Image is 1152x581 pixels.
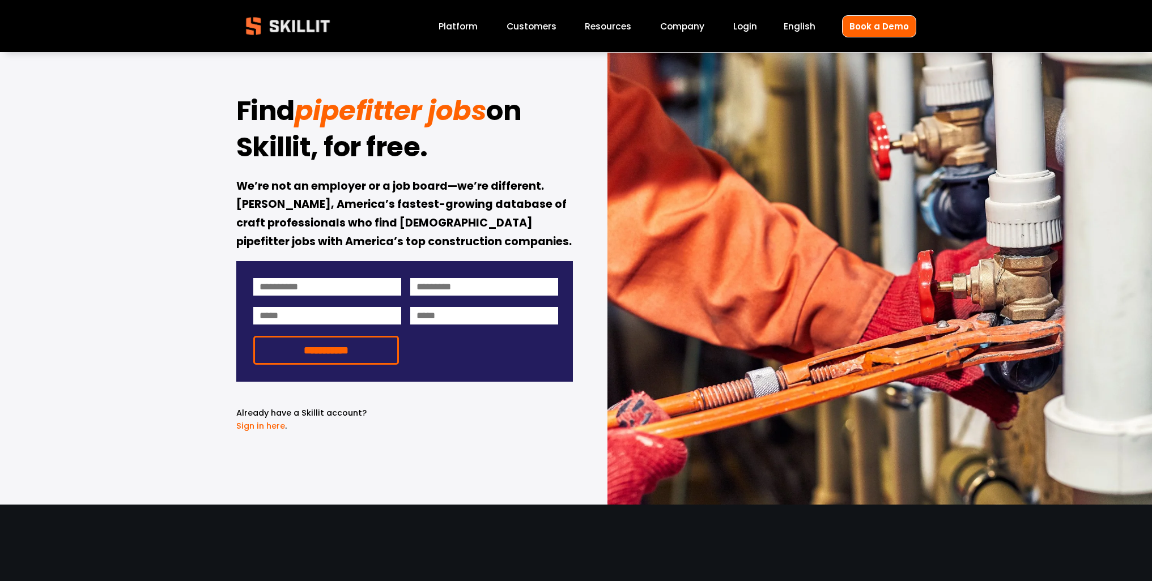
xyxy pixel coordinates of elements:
[507,19,556,34] a: Customers
[295,92,487,130] em: pipefitter jobs
[842,15,916,37] a: Book a Demo
[784,19,815,34] div: language picker
[236,407,373,433] p: .
[439,19,478,34] a: Platform
[733,19,757,34] a: Login
[660,19,704,34] a: Company
[585,19,631,34] a: folder dropdown
[585,20,631,33] span: Resources
[236,90,527,173] strong: on Skillit, for free.
[236,407,367,418] span: Already have a Skillit account?
[236,420,285,432] a: Sign in here
[236,9,339,43] img: Skillit
[236,90,295,136] strong: Find
[784,20,815,33] span: English
[236,178,572,252] strong: We’re not an employer or a job board—we’re different. [PERSON_NAME], America’s fastest-growing da...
